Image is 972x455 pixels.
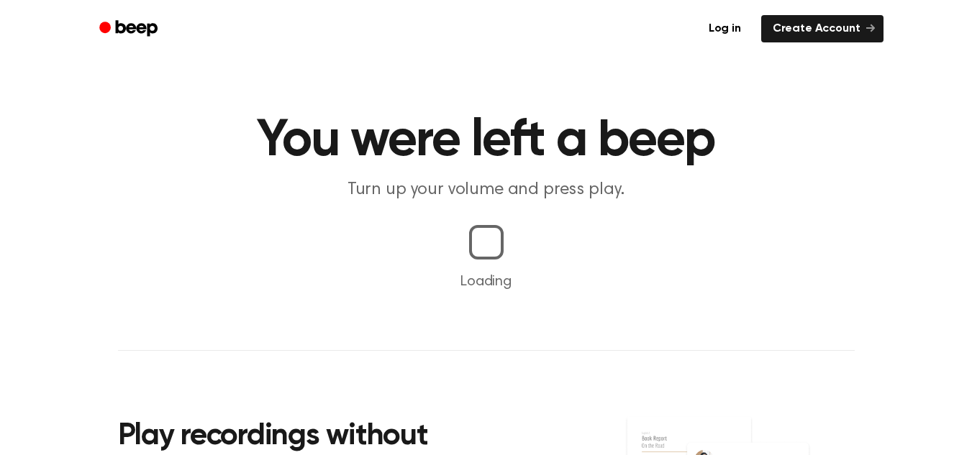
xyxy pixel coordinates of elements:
p: Loading [17,271,955,293]
p: Turn up your volume and press play. [210,178,763,202]
a: Log in [697,15,753,42]
a: Beep [89,15,171,43]
a: Create Account [761,15,884,42]
h1: You were left a beep [118,115,855,167]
